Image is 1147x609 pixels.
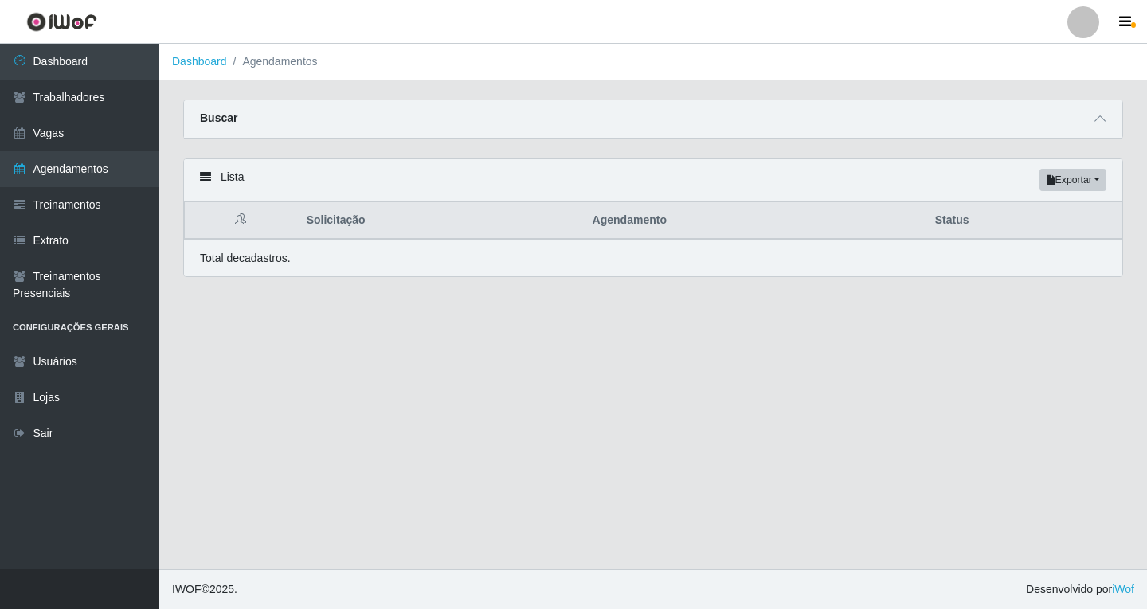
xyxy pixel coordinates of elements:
[1039,169,1106,191] button: Exportar
[1112,583,1134,595] a: iWof
[184,159,1122,201] div: Lista
[172,581,237,598] span: © 2025 .
[926,202,1122,240] th: Status
[159,44,1147,80] nav: breadcrumb
[227,53,318,70] li: Agendamentos
[583,202,926,240] th: Agendamento
[26,12,97,32] img: CoreUI Logo
[297,202,583,240] th: Solicitação
[200,250,291,267] p: Total de cadastros.
[200,111,237,124] strong: Buscar
[172,583,202,595] span: IWOF
[172,55,227,68] a: Dashboard
[1026,581,1134,598] span: Desenvolvido por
